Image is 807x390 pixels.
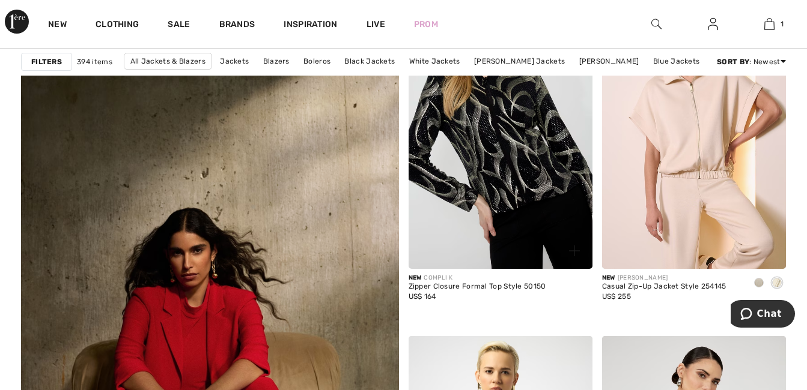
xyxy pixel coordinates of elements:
[77,56,112,67] span: 394 items
[602,274,726,283] div: [PERSON_NAME]
[602,274,615,281] span: New
[768,274,786,293] div: Birch
[731,300,795,330] iframe: Opens a widget where you can chat to one of our agents
[168,19,190,32] a: Sale
[764,17,775,31] img: My Bag
[750,274,768,293] div: Fawn
[367,18,385,31] a: Live
[409,274,422,281] span: New
[5,10,29,34] img: 1ère Avenue
[219,19,255,32] a: Brands
[414,18,438,31] a: Prom
[647,53,706,69] a: Blue Jackets
[48,19,67,32] a: New
[284,19,337,32] span: Inspiration
[708,17,718,31] img: My Info
[742,17,797,31] a: 1
[409,274,546,283] div: COMPLI K
[257,53,296,69] a: Blazers
[569,245,580,256] img: plus_v2.svg
[124,53,212,70] a: All Jackets & Blazers
[602,292,631,301] span: US$ 255
[781,19,784,29] span: 1
[602,283,726,291] div: Casual Zip-Up Jacket Style 254145
[96,19,139,32] a: Clothing
[651,17,662,31] img: search the website
[31,56,62,67] strong: Filters
[409,292,436,301] span: US$ 164
[698,17,728,32] a: Sign In
[403,53,466,69] a: White Jackets
[297,53,337,69] a: Boleros
[338,53,401,69] a: Black Jackets
[214,53,255,69] a: Jackets
[409,283,546,291] div: Zipper Closure Formal Top Style 50150
[468,53,571,69] a: [PERSON_NAME] Jackets
[717,58,749,66] strong: Sort By
[717,56,786,67] div: : Newest
[573,53,645,69] a: [PERSON_NAME]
